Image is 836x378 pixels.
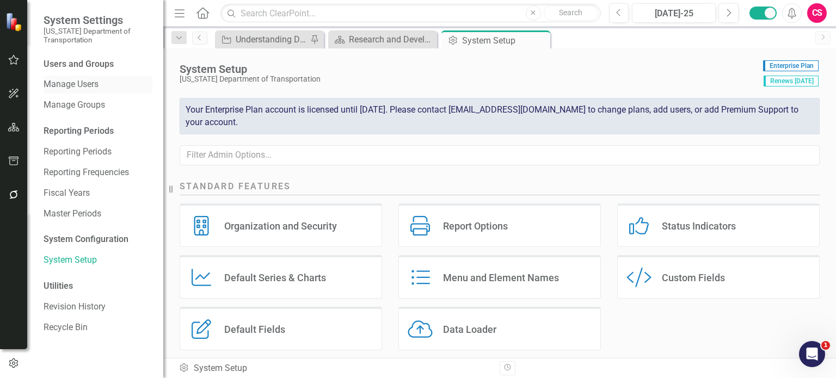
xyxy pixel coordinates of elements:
span: System Settings [44,14,152,27]
div: System Setup [179,362,491,375]
a: System Setup [44,254,152,267]
div: Menu and Element Names [443,271,559,284]
div: [US_STATE] Department of Transportation [180,75,758,83]
div: Organization and Security [224,220,337,232]
input: Filter Admin Options... [180,145,820,165]
div: Default Series & Charts [224,271,326,284]
img: ClearPoint Strategy [5,12,24,32]
button: Search [544,5,598,21]
div: Understanding Drivers of Change in Vehicle Availability and Ownership [236,33,308,46]
span: 1 [821,341,830,350]
input: Search ClearPoint... [220,4,600,23]
div: Utilities [44,280,152,293]
span: Enterprise Plan [763,60,819,71]
a: Manage Users [44,78,152,91]
span: Renews [DATE] [764,76,819,86]
div: Research and Development Projects [349,33,434,46]
div: Default Fields [224,323,285,336]
a: Reporting Periods [44,146,152,158]
div: System Setup [180,63,758,75]
a: Master Periods [44,208,152,220]
div: Data Loader [443,323,496,336]
div: System Setup [462,34,548,47]
div: Custom Fields [662,271,725,284]
a: Recycle Bin [44,321,152,334]
a: Reporting Frequencies [44,166,152,179]
a: Revision History [44,301,152,313]
a: Fiscal Years [44,187,152,200]
div: Status Indicators [662,220,736,232]
div: [DATE]-25 [636,7,712,20]
small: [US_STATE] Department of Transportation [44,27,152,45]
div: Reporting Periods [44,125,152,138]
div: Users and Groups [44,58,152,71]
span: Search [559,8,582,17]
button: [DATE]-25 [632,3,716,23]
div: Your Enterprise Plan account is licensed until [DATE]. Please contact [EMAIL_ADDRESS][DOMAIN_NAME... [180,98,820,135]
a: Understanding Drivers of Change in Vehicle Availability and Ownership [218,33,308,46]
button: CS [807,3,827,23]
div: Report Options [443,220,508,232]
a: Manage Groups [44,99,152,111]
a: Research and Development Projects [331,33,434,46]
div: System Configuration [44,233,152,246]
iframe: Intercom live chat [799,341,825,367]
h2: Standard Features [180,181,820,195]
